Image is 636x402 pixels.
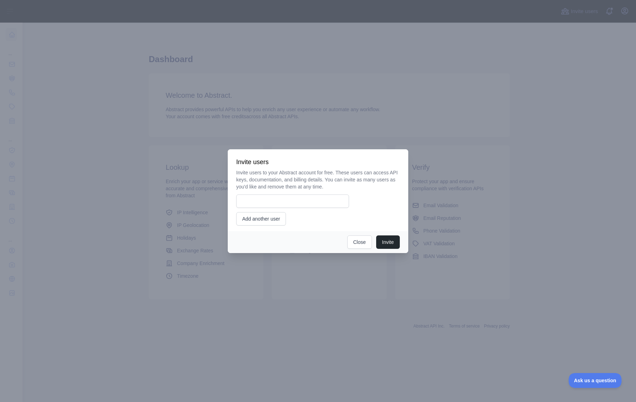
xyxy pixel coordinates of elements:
[569,373,622,388] iframe: Toggle Customer Support
[236,158,400,166] h3: Invite users
[376,235,400,249] button: Invite
[347,235,372,249] button: Close
[236,212,286,226] button: Add another user
[236,169,400,190] p: Invite users to your Abstract account for free. These users can access API keys, documentation, a...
